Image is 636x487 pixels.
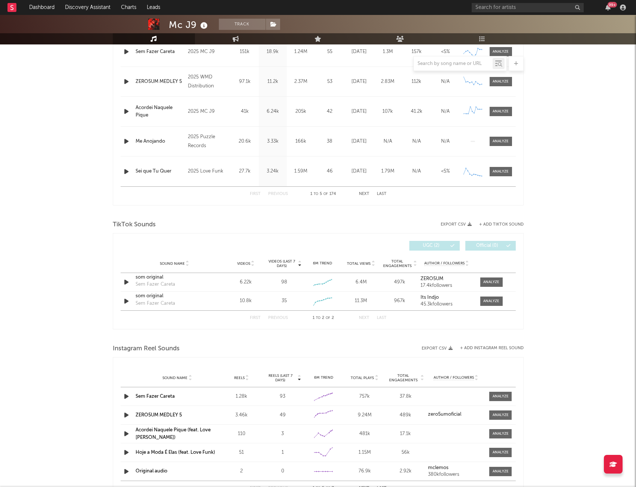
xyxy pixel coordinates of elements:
button: Export CSV [441,222,472,227]
button: Export CSV [422,346,453,351]
strong: ZERO5UM [421,276,443,281]
div: 489k [387,412,424,419]
div: 6.24k [261,108,285,115]
div: N/A [404,168,429,175]
div: 2025 Love Funk [188,167,229,176]
a: som original [136,292,214,300]
div: 6.4M [344,279,378,286]
div: 2025 MC J9 [188,47,229,56]
button: First [250,192,261,196]
a: Sei que Tu Quer [136,168,184,175]
div: som original [136,274,214,281]
div: 6M Trend [305,375,342,381]
span: Author / Followers [434,375,474,380]
div: N/A [404,138,429,145]
button: Previous [268,316,288,320]
div: 20.6k [233,138,257,145]
div: 3.46k [223,412,260,419]
button: + Add TikTok Sound [472,223,524,227]
span: Total Engagements [387,373,420,382]
div: N/A [433,138,458,145]
button: Track [219,19,266,30]
div: 2025 WMD Distribution [188,73,229,91]
div: 1 5 174 [303,190,344,199]
div: 76.9k [346,468,383,475]
span: Sound Name [160,261,185,266]
div: 53 [317,78,343,86]
div: 151k [233,48,257,56]
div: 2.37M [289,78,313,86]
div: Sem Fazer Careta [136,281,175,288]
a: Sem Fazer Careta [136,394,175,399]
div: 10.8k [229,297,263,305]
div: 380k followers [428,472,484,477]
div: 35 [282,297,287,305]
div: 0 [264,468,301,475]
span: to [314,192,318,196]
div: 11.2k [261,78,285,86]
div: 9.24M [346,412,383,419]
div: N/A [375,138,400,145]
div: 97.1k [233,78,257,86]
div: N/A [433,78,458,86]
div: 98 [281,279,287,286]
a: ZERO5UM MEDLEY 5 [136,78,184,86]
div: 166k [289,138,313,145]
span: Videos [237,261,250,266]
div: 1.79M [375,168,400,175]
div: + Add Instagram Reel Sound [453,346,524,350]
div: 3 [264,430,301,438]
div: 2025 MC J9 [188,107,229,116]
div: <5% [433,168,458,175]
div: 967k [382,297,417,305]
div: 1.28k [223,393,260,400]
div: 112k [404,78,429,86]
a: Me Anojando [136,138,184,145]
div: 46 [317,168,343,175]
div: 205k [289,108,313,115]
div: 6M Trend [305,261,340,266]
div: Sem Fazer Careta [136,48,184,56]
span: Reels [234,376,245,380]
input: Search for artists [472,3,584,12]
span: of [323,192,328,196]
div: 45.3k followers [421,302,472,307]
div: 2025 Puzzle Records [188,133,229,151]
button: + Add Instagram Reel Sound [460,346,524,350]
div: <5% [433,48,458,56]
a: ZERO5UM MEDLEY 5 [136,413,182,418]
button: Official(0) [465,241,516,251]
div: 18.9k [261,48,285,56]
a: zero5umoficial [428,412,484,417]
div: N/A [433,108,458,115]
div: 51 [223,449,260,456]
div: 1.3M [375,48,400,56]
button: First [250,316,261,320]
div: 1 2 2 [303,314,344,323]
div: 1.15M [346,449,383,456]
div: 757k [346,393,383,400]
button: + Add TikTok Sound [479,223,524,227]
strong: zero5umoficial [428,412,461,417]
a: Its Índjo [421,295,472,300]
span: Videos (last 7 days) [267,259,297,268]
div: 1.24M [289,48,313,56]
a: Acordei Naquele Pique [136,104,184,119]
div: 107k [375,108,400,115]
div: 3.33k [261,138,285,145]
div: 481k [346,430,383,438]
div: 93 [264,393,301,400]
span: Total Views [347,261,370,266]
button: UGC(2) [409,241,460,251]
div: 1.59M [289,168,313,175]
div: 497k [382,279,417,286]
span: UGC ( 2 ) [414,243,449,248]
span: TikTok Sounds [113,220,156,229]
div: 49 [264,412,301,419]
a: Original audio [136,469,167,474]
span: Instagram Reel Sounds [113,344,180,353]
div: Sem Fazer Careta [136,300,175,307]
